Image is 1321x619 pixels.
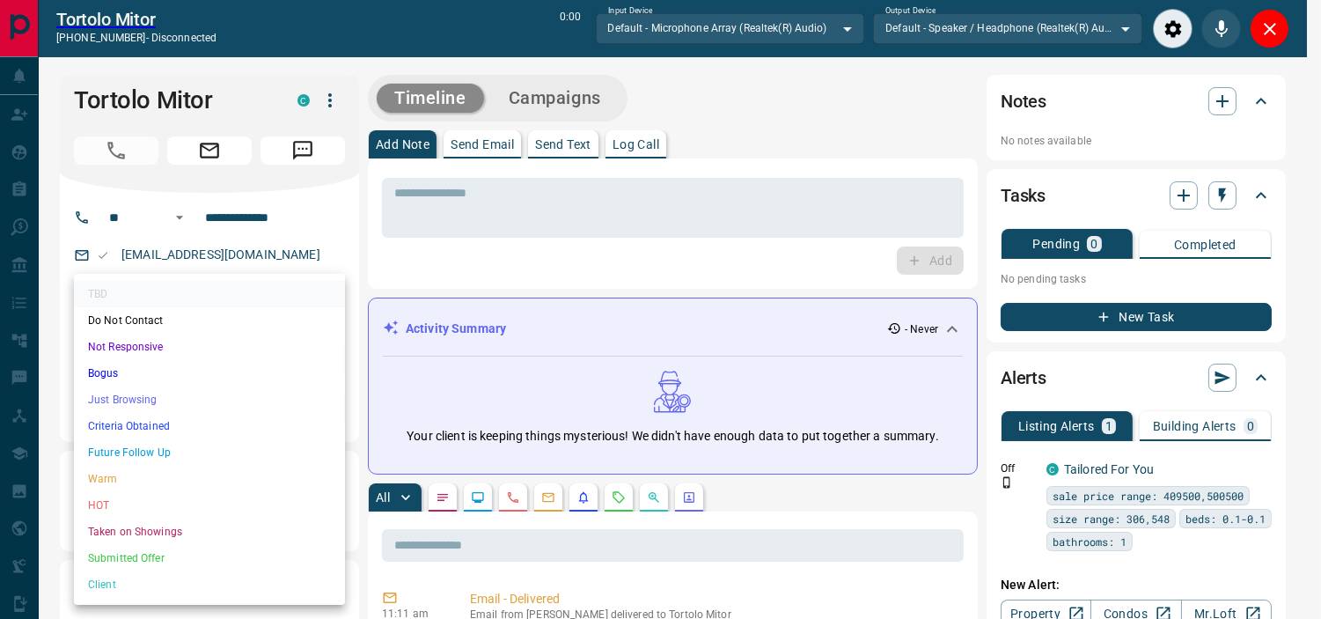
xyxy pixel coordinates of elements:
li: HOT [74,492,345,519]
li: Do Not Contact [74,307,345,334]
li: Not Responsive [74,334,345,360]
li: Criteria Obtained [74,413,345,439]
li: Just Browsing [74,387,345,413]
li: Taken on Showings [74,519,345,545]
li: Warm [74,466,345,492]
li: Future Follow Up [74,439,345,466]
li: Bogus [74,360,345,387]
li: Client [74,571,345,598]
li: Submitted Offer [74,545,345,571]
